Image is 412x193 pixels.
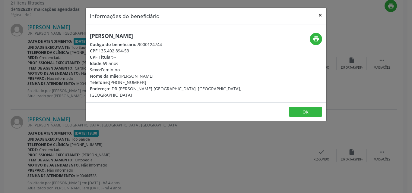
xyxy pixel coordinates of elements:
[90,33,242,39] h5: [PERSON_NAME]
[314,8,326,23] button: Close
[90,73,242,79] div: [PERSON_NAME]
[90,48,99,54] span: CPF:
[90,79,109,85] span: Telefone:
[90,42,138,47] span: Código do beneficiário:
[90,61,103,66] span: Idade:
[90,73,120,79] span: Nome da mãe:
[90,54,242,60] div: --
[310,33,322,45] button: print
[90,54,113,60] span: CPF Titular:
[90,48,242,54] div: 135.402.894-53
[90,12,160,20] h5: Informações do beneficiário
[90,41,242,48] div: 9000124744
[90,79,242,86] div: [PHONE_NUMBER]
[90,86,241,98] span: DR [PERSON_NAME] [GEOGRAPHIC_DATA], [GEOGRAPHIC_DATA], [GEOGRAPHIC_DATA]
[90,67,242,73] div: Feminino
[289,107,322,117] button: OK
[90,86,110,92] span: Endereço:
[90,67,101,73] span: Sexo:
[90,60,242,67] div: 69 anos
[313,36,319,42] i: print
